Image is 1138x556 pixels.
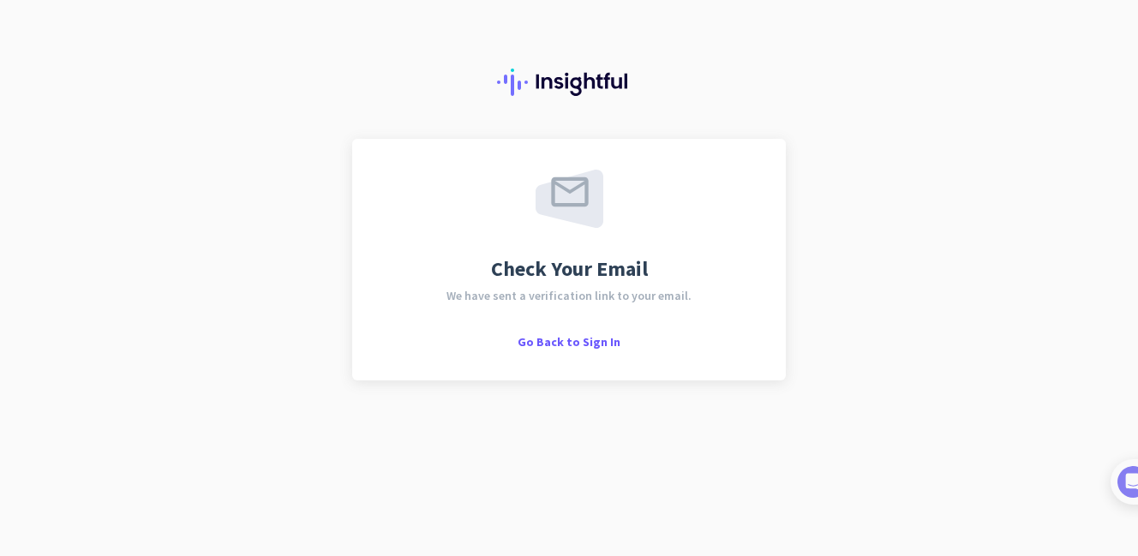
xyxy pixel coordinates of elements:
img: Insightful [497,69,641,96]
span: Check Your Email [491,259,648,279]
span: We have sent a verification link to your email. [446,290,692,302]
span: Go Back to Sign In [518,334,620,350]
img: email-sent [536,170,603,228]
